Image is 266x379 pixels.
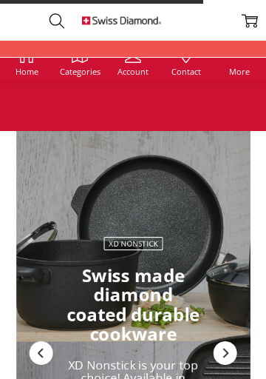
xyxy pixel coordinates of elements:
span: Home [16,67,38,76]
div: Next [211,340,238,366]
span: Account [117,67,149,76]
a: Home [16,47,38,76]
div: Swiss made diamond coated durable cookware [66,266,199,344]
span: Contact [171,67,201,76]
div: XD nonstick [103,237,163,250]
span: More [229,67,250,76]
div: Previous [28,340,55,366]
span: Categories [60,67,100,76]
img: Free Shipping On Every Order [82,4,162,36]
